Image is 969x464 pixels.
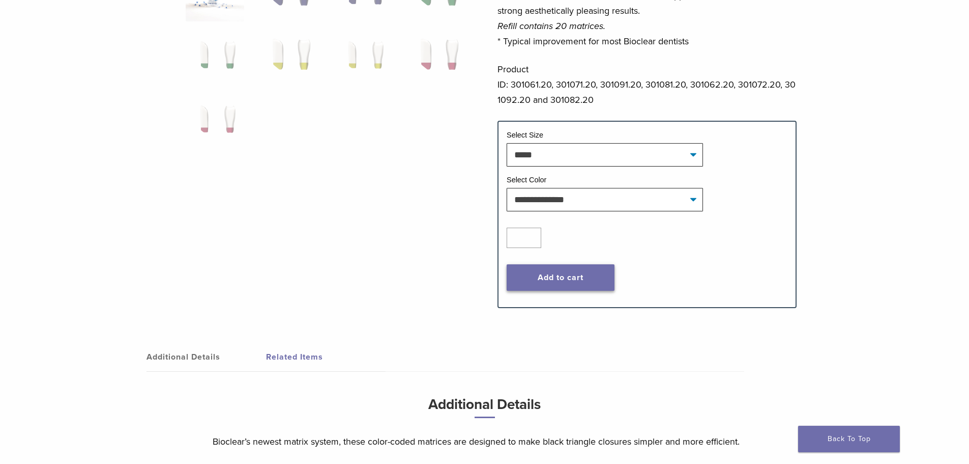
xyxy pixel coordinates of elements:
p: Product ID: 301061.20, 301071.20, 301091.20, 301081.20, 301062.20, 301072.20, 301092.20 and 30108... [497,62,797,107]
label: Select Color [507,176,546,184]
p: Bioclear’s newest matrix system, these color-coded matrices are designed to make black triangle c... [213,434,757,449]
img: BT Matrix Series - Image 5 [186,35,244,86]
a: Additional Details [146,343,266,371]
img: BT Matrix Series - Image 9 [186,99,244,150]
img: BT Matrix Series - Image 8 [407,35,466,86]
label: Select Size [507,131,543,139]
a: Back To Top [798,426,900,452]
img: BT Matrix Series - Image 7 [334,35,392,86]
a: Related Items [266,343,386,371]
h3: Additional Details [213,392,757,426]
img: BT Matrix Series - Image 6 [259,35,318,86]
em: Refill contains 20 matrices. [497,20,605,32]
button: Add to cart [507,264,614,291]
